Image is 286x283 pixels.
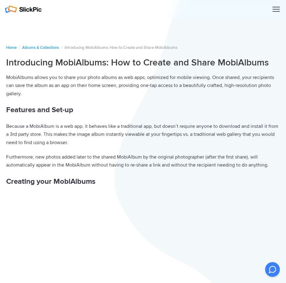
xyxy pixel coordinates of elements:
[6,175,280,188] h2: Creating your MobiAlbums
[6,45,17,50] a: Home
[6,57,280,69] h1: Introducing MobiAlbums: How to Create and Share MobiAlbums
[61,45,62,50] span: /
[6,154,267,168] span: Furthermore, new photos added later to the shared MobiAlbum by the original photographer (after t...
[22,45,59,50] a: Albums & Collections
[6,73,280,98] p: MobiAlbums allows you to share your photo albums as web apps, optimized for mobile viewing. Once ...
[267,162,268,168] span: .
[19,45,20,50] span: /
[65,45,177,50] span: Introducing MobiAlbums: How to Create and Share MobiAlbums
[6,104,280,116] h2: Features and Set-up
[6,123,278,146] span: Because a MobiAlbum is a web app, it behaves like a traditional app, but doesn’t require anyone t...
